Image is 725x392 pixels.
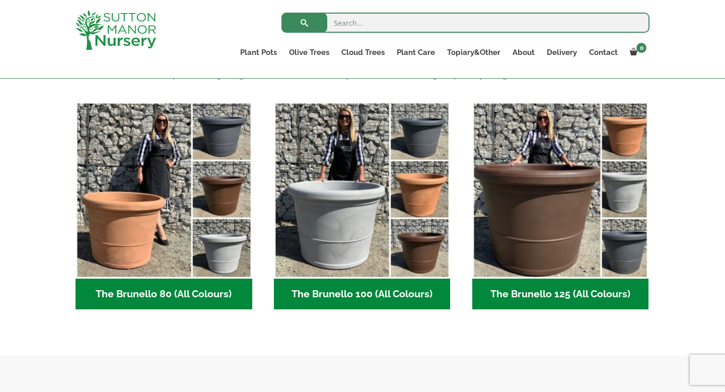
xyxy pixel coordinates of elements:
h2: The Brunello 100 (All Colours) [274,279,451,310]
a: Visit product category The Brunello 125 (All Colours) [472,102,649,309]
img: The Brunello 125 (All Colours) [472,102,649,279]
h2: The Brunello 125 (All Colours) [472,279,649,310]
a: Contact [583,45,624,59]
a: 0 [624,45,649,59]
a: Plant Care [391,45,441,59]
a: Plant Pots [234,45,283,59]
a: Delivery [541,45,583,59]
a: Cloud Trees [335,45,391,59]
h2: The Brunello 80 (All Colours) [76,279,252,310]
span: 0 [636,43,646,53]
a: Topiary&Other [441,45,506,59]
a: Visit product category The Brunello 100 (All Colours) [274,102,451,309]
a: About [506,45,541,59]
a: Visit product category The Brunello 80 (All Colours) [76,102,252,309]
img: The Brunello 80 (All Colours) [76,102,252,279]
input: Search... [281,13,649,33]
a: Olive Trees [283,45,335,59]
img: The Brunello 100 (All Colours) [274,102,451,279]
img: logo [76,10,156,50]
